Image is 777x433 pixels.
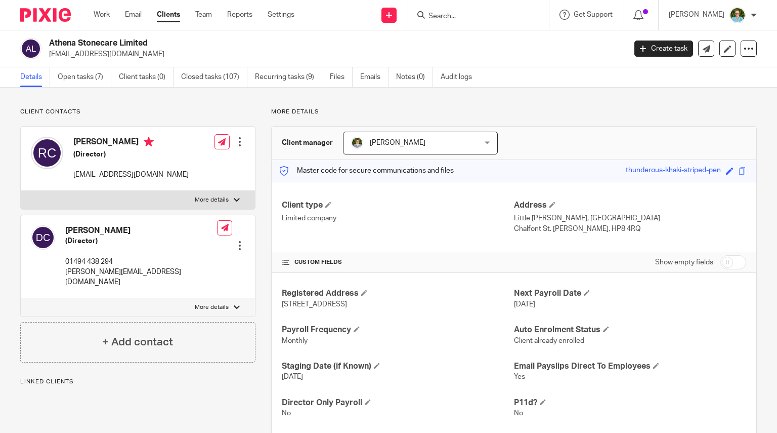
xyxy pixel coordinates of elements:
[181,67,247,87] a: Closed tasks (107)
[514,288,746,299] h4: Next Payroll Date
[73,170,189,180] p: [EMAIL_ADDRESS][DOMAIN_NAME]
[49,38,505,49] h2: Athena Stonecare Limited
[65,225,217,236] h4: [PERSON_NAME]
[370,139,425,146] span: [PERSON_NAME]
[330,67,353,87] a: Files
[396,67,433,87] a: Notes (0)
[279,166,454,176] p: Master code for secure communications and files
[195,196,229,204] p: More details
[634,41,693,57] a: Create task
[195,303,229,311] p: More details
[574,11,613,18] span: Get Support
[729,7,746,23] img: U9kDOIcY.jpeg
[20,108,255,116] p: Client contacts
[31,225,55,250] img: svg%3E
[20,8,71,22] img: Pixie
[20,38,41,59] img: svg%3E
[282,213,514,223] p: Limited company
[514,337,584,344] span: Client already enrolled
[441,67,480,87] a: Audit logs
[514,398,746,408] h4: P11d?
[282,301,347,308] span: [STREET_ADDRESS]
[514,325,746,335] h4: Auto Enrolment Status
[282,410,291,417] span: No
[282,361,514,372] h4: Staging Date (if Known)
[65,267,217,288] p: [PERSON_NAME][EMAIL_ADDRESS][DOMAIN_NAME]
[282,373,303,380] span: [DATE]
[20,378,255,386] p: Linked clients
[58,67,111,87] a: Open tasks (7)
[514,301,535,308] span: [DATE]
[282,325,514,335] h4: Payroll Frequency
[514,373,525,380] span: Yes
[49,49,619,59] p: [EMAIL_ADDRESS][DOMAIN_NAME]
[655,257,713,267] label: Show empty fields
[282,288,514,299] h4: Registered Address
[119,67,174,87] a: Client tasks (0)
[282,337,308,344] span: Monthly
[514,200,746,211] h4: Address
[669,10,724,20] p: [PERSON_NAME]
[65,236,217,246] h5: (Director)
[282,258,514,266] h4: CUSTOM FIELDS
[351,137,363,149] img: pcwCs64t.jpeg
[144,137,154,147] i: Primary
[20,67,50,87] a: Details
[227,10,252,20] a: Reports
[282,138,333,148] h3: Client manager
[514,224,746,234] p: Chalfont St. [PERSON_NAME], HP8 4RQ
[427,12,519,21] input: Search
[73,137,189,149] h4: [PERSON_NAME]
[626,165,721,177] div: thunderous-khaki-striped-pen
[157,10,180,20] a: Clients
[271,108,757,116] p: More details
[360,67,388,87] a: Emails
[65,257,217,267] p: 01494 438 294
[282,200,514,211] h4: Client type
[514,410,523,417] span: No
[282,398,514,408] h4: Director Only Payroll
[73,149,189,160] h5: (Director)
[125,10,142,20] a: Email
[31,137,63,169] img: svg%3E
[94,10,110,20] a: Work
[102,334,173,350] h4: + Add contact
[268,10,294,20] a: Settings
[514,361,746,372] h4: Email Payslips Direct To Employees
[255,67,322,87] a: Recurring tasks (9)
[514,213,746,223] p: Little [PERSON_NAME], [GEOGRAPHIC_DATA]
[195,10,212,20] a: Team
